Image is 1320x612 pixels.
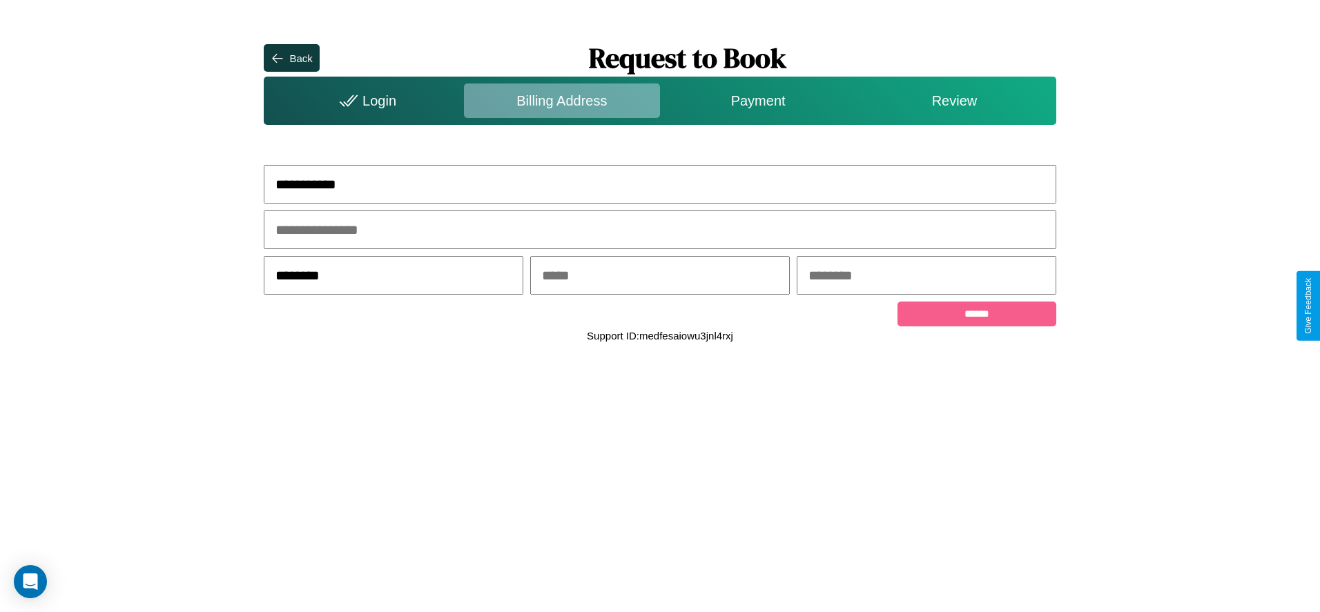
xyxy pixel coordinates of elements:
[14,565,47,598] div: Open Intercom Messenger
[464,83,660,118] div: Billing Address
[267,83,463,118] div: Login
[660,83,856,118] div: Payment
[856,83,1052,118] div: Review
[289,52,312,64] div: Back
[320,39,1056,77] h1: Request to Book
[1303,278,1313,334] div: Give Feedback
[587,326,733,345] p: Support ID: medfesaiowu3jnl4rxj
[264,44,319,72] button: Back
